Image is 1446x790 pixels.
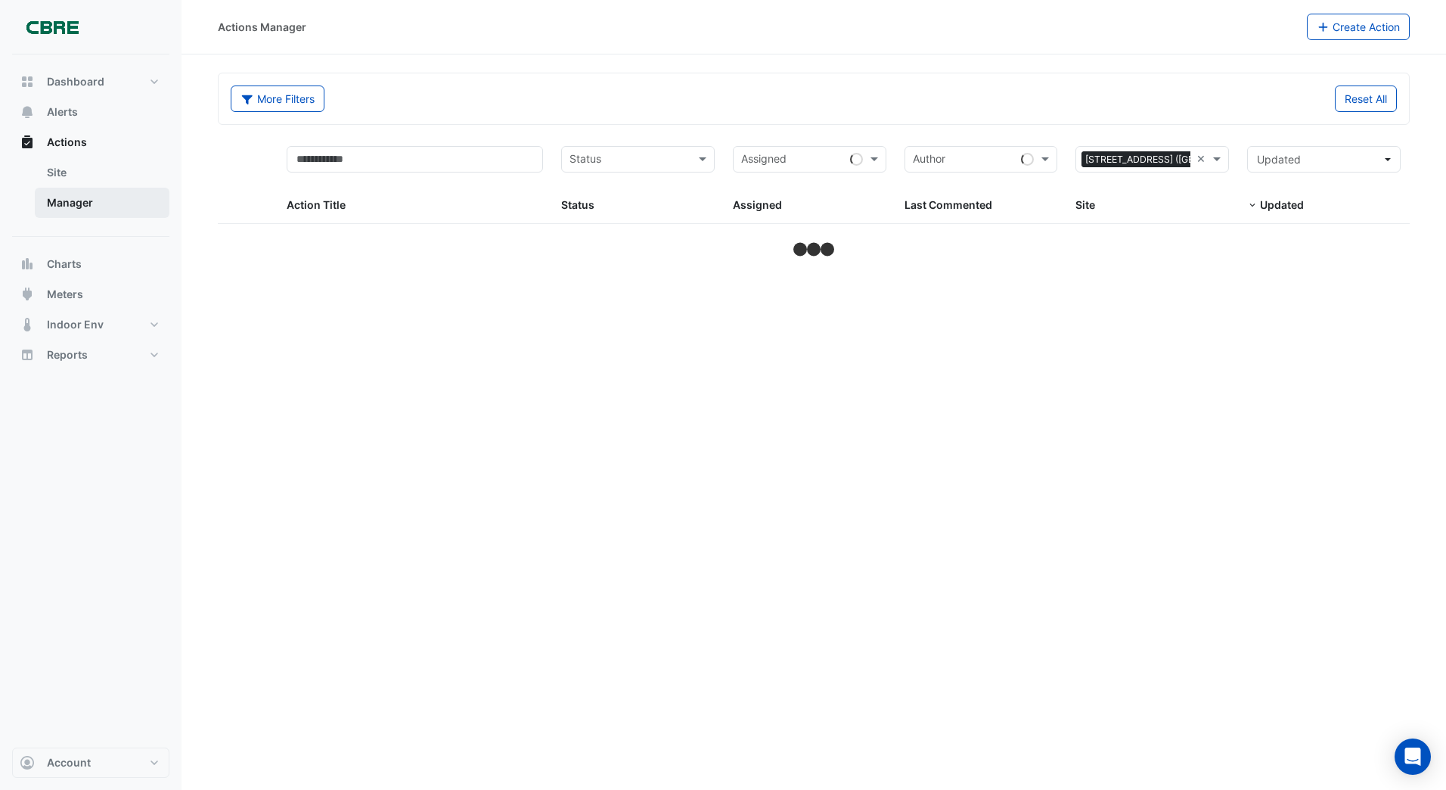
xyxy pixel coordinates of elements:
[35,157,169,188] a: Site
[47,257,82,272] span: Charts
[905,198,992,211] span: Last Commented
[12,157,169,224] div: Actions
[20,135,35,150] app-icon: Actions
[733,198,782,211] span: Assigned
[1307,14,1410,40] button: Create Action
[20,347,35,362] app-icon: Reports
[47,287,83,302] span: Meters
[47,347,88,362] span: Reports
[561,198,594,211] span: Status
[47,317,104,332] span: Indoor Env
[12,279,169,309] button: Meters
[1335,86,1397,112] button: Reset All
[35,188,169,218] a: Manager
[12,340,169,370] button: Reports
[12,97,169,127] button: Alerts
[12,309,169,340] button: Indoor Env
[1257,153,1301,166] span: Updated
[47,74,104,89] span: Dashboard
[20,104,35,120] app-icon: Alerts
[20,287,35,302] app-icon: Meters
[1081,151,1279,168] span: [STREET_ADDRESS] ([GEOGRAPHIC_DATA])
[1395,739,1431,775] div: Open Intercom Messenger
[47,135,87,150] span: Actions
[218,19,306,35] div: Actions Manager
[231,86,324,112] button: More Filters
[1260,198,1304,211] span: Updated
[1075,198,1095,211] span: Site
[20,317,35,332] app-icon: Indoor Env
[1247,146,1401,173] button: Updated
[47,104,78,120] span: Alerts
[47,755,91,770] span: Account
[12,67,169,97] button: Dashboard
[20,257,35,272] app-icon: Charts
[20,74,35,89] app-icon: Dashboard
[18,12,86,42] img: Company Logo
[1196,151,1209,168] span: Clear
[12,748,169,778] button: Account
[287,198,346,211] span: Action Title
[12,249,169,279] button: Charts
[12,127,169,157] button: Actions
